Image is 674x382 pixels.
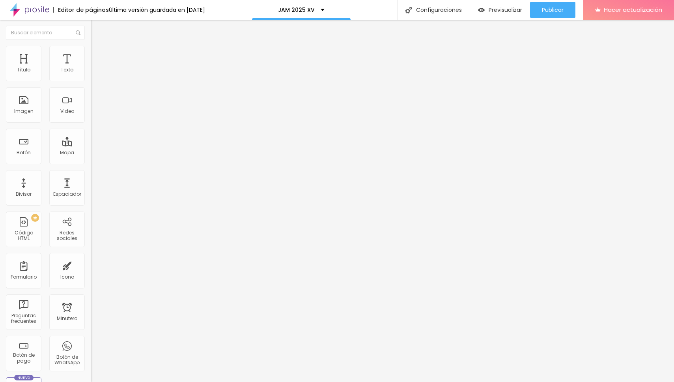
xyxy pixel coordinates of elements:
[530,2,575,18] button: Publicar
[17,375,30,380] font: Nuevo
[604,6,662,14] font: Hacer actualización
[17,149,31,156] font: Botón
[11,273,37,280] font: Formulario
[405,7,412,13] img: Icono
[17,66,30,73] font: Título
[542,6,564,14] font: Publicar
[60,149,74,156] font: Mapa
[6,26,85,40] input: Buscar elemento
[61,66,73,73] font: Texto
[16,191,32,197] font: Divisor
[15,229,33,242] font: Código HTML
[489,6,522,14] font: Previsualizar
[11,312,36,324] font: Preguntas frecuentes
[76,30,80,35] img: Icono
[278,6,315,14] font: JAM 2025 XV
[60,108,74,114] font: Video
[58,6,109,14] font: Editor de páginas
[109,6,205,14] font: Última versión guardada en [DATE]
[57,315,77,322] font: Minutero
[478,7,485,13] img: view-1.svg
[53,191,81,197] font: Espaciador
[470,2,530,18] button: Previsualizar
[416,6,462,14] font: Configuraciones
[54,354,80,366] font: Botón de WhatsApp
[91,20,674,382] iframe: Editor
[13,352,35,364] font: Botón de pago
[14,108,34,114] font: Imagen
[60,273,74,280] font: Icono
[57,229,77,242] font: Redes sociales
